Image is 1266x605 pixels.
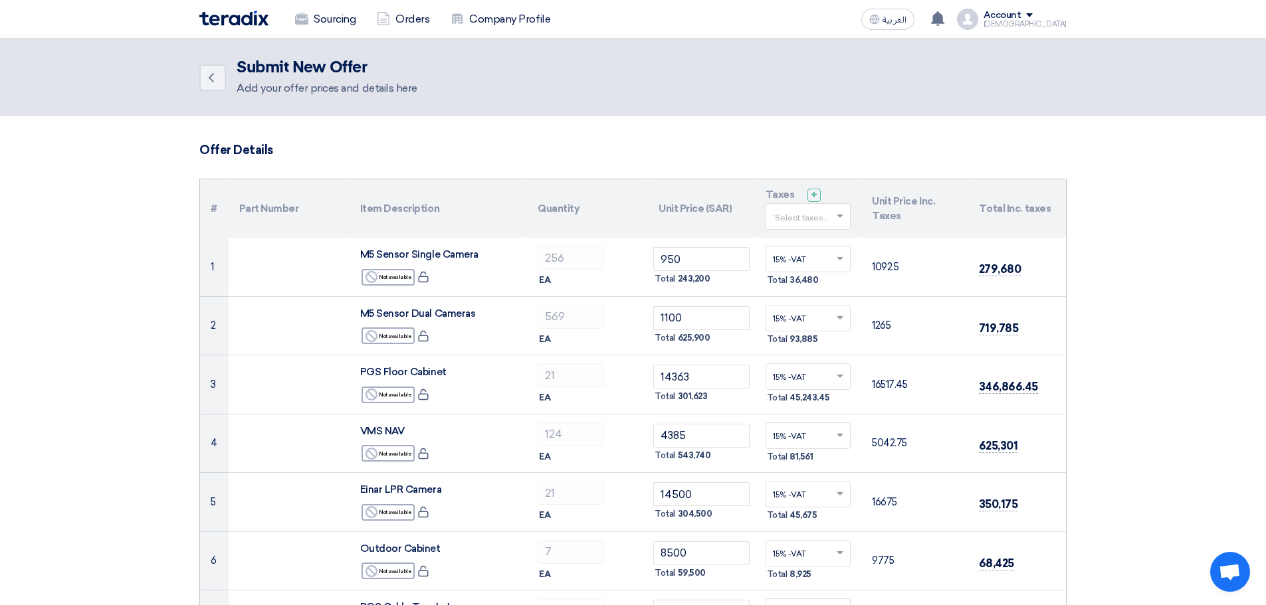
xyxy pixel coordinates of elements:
span: 59,500 [678,566,706,580]
span: 45,243.45 [790,391,829,404]
span: 8,925 [790,568,811,581]
th: Unit Price Inc. Taxes [861,179,968,238]
div: Not available [362,504,415,521]
td: 16517.45 [861,355,968,414]
span: Einar LPR Camera [360,483,441,495]
span: EA [539,391,550,404]
div: Not available [362,387,415,403]
input: Unit Price [653,306,750,330]
span: Total [767,274,788,287]
span: Total [655,390,675,403]
span: Total [767,391,788,404]
span: Total [655,449,675,462]
th: Part Number [229,179,350,238]
input: Unit Price [653,365,750,389]
span: VMS NAV [360,425,405,437]
td: 1092.5 [861,238,968,296]
div: Not available [362,269,415,286]
span: 543,740 [678,449,711,462]
span: Total [767,450,788,464]
td: 5042.75 [861,414,968,473]
input: RFQ_STEP1.ITEMS.2.AMOUNT_TITLE [538,363,604,387]
span: Total [767,509,788,522]
span: PGS Floor Cabinet [360,366,447,378]
span: EA [539,450,550,464]
img: Teradix logo [199,11,268,26]
span: 346,866.45 [979,380,1038,394]
span: + [811,189,817,201]
span: 625,301 [979,439,1018,453]
span: Outdoor Cabinet [360,543,441,555]
input: Unit Price [653,482,750,506]
td: 4 [200,414,229,473]
ng-select: VAT [766,363,851,390]
th: Taxes [755,179,862,238]
h3: Offer Details [199,143,1067,157]
div: [DEMOGRAPHIC_DATA] [984,21,1067,28]
a: Orders [366,5,440,34]
td: 9775 [861,531,968,590]
span: EA [539,333,550,346]
span: 81,561 [790,450,813,464]
input: RFQ_STEP1.ITEMS.2.AMOUNT_TITLE [538,481,604,505]
span: 719,785 [979,321,1019,335]
td: 6 [200,531,229,590]
div: Not available [362,445,415,462]
span: 625,900 [678,331,710,345]
span: 301,623 [678,390,708,403]
ng-select: VAT [766,422,851,449]
span: 45,675 [790,509,817,522]
span: Total [655,272,675,286]
span: 350,175 [979,497,1018,511]
div: Add your offer prices and details here [237,80,417,96]
input: RFQ_STEP1.ITEMS.2.AMOUNT_TITLE [538,422,604,446]
span: 243,200 [678,272,710,286]
div: Open chat [1210,552,1250,592]
a: Sourcing [284,5,366,34]
th: Total Inc. taxes [968,179,1066,238]
span: Total [767,333,788,346]
ng-select: VAT [766,246,851,272]
span: Total [655,331,675,345]
a: Company Profile [440,5,561,34]
td: 2 [200,296,229,355]
div: Not available [362,327,415,344]
td: 1 [200,238,229,296]
span: العربية [883,15,906,25]
th: Quantity [527,179,648,238]
div: Account [984,10,1021,21]
span: 68,425 [979,557,1014,570]
span: EA [539,509,550,522]
span: 93,885 [790,333,817,346]
span: M5 Sensor Dual Cameras [360,307,475,319]
input: RFQ_STEP1.ITEMS.2.AMOUNT_TITLE [538,540,604,564]
input: Unit Price [653,541,750,565]
ng-select: VAT [766,481,851,507]
span: Total [767,568,788,581]
td: 16675 [861,473,968,532]
span: 304,500 [678,507,712,521]
input: RFQ_STEP1.ITEMS.2.AMOUNT_TITLE [538,246,604,270]
th: Unit Price (SAR) [648,179,755,238]
ng-select: VAT [766,305,851,331]
span: 279,680 [979,262,1021,276]
div: Not available [362,562,415,579]
span: EA [539,274,550,287]
input: RFQ_STEP1.ITEMS.2.AMOUNT_TITLE [538,305,604,329]
td: 5 [200,473,229,532]
span: EA [539,568,550,581]
input: Unit Price [653,424,750,448]
span: Total [655,507,675,521]
th: Item Description [350,179,528,238]
span: Total [655,566,675,580]
button: العربية [861,9,914,30]
ng-select: VAT [766,540,851,566]
h2: Submit New Offer [237,58,417,77]
td: 3 [200,355,229,414]
span: M5 Sensor Single Camera [360,248,478,260]
span: 36,480 [790,274,818,287]
img: profile_test.png [957,9,978,30]
th: # [200,179,229,238]
input: Unit Price [653,247,750,271]
td: 1265 [861,296,968,355]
